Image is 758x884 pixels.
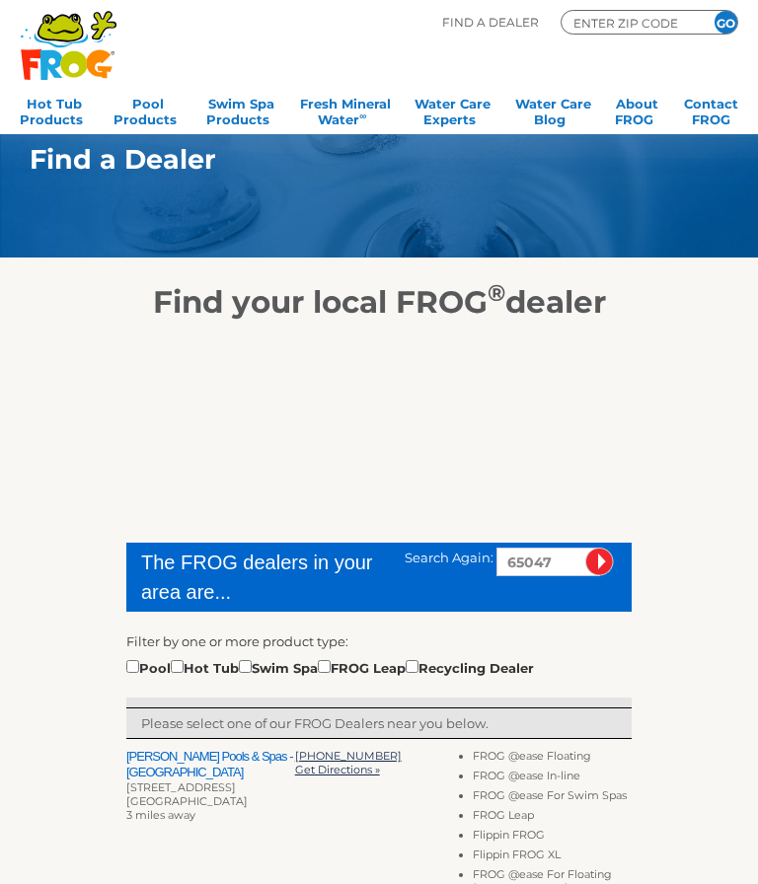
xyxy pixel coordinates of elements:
[359,110,366,121] sup: ∞
[615,90,659,129] a: AboutFROG
[415,90,491,129] a: Water CareExperts
[473,808,632,828] li: FROG Leap
[300,90,391,129] a: Fresh MineralWater∞
[585,548,614,576] input: Submit
[141,548,387,607] div: The FROG dealers in your area are...
[141,713,617,733] p: Please select one of our FROG Dealers near you below.
[126,656,534,678] div: Pool Hot Tub Swim Spa FROG Leap Recycling Dealer
[126,808,195,822] span: 3 miles away
[126,631,348,651] label: Filter by one or more product type:
[405,550,493,565] span: Search Again:
[126,749,295,780] h2: [PERSON_NAME] Pools & Spas - [GEOGRAPHIC_DATA]
[715,11,737,34] input: GO
[473,828,632,847] li: Flippin FROG
[488,278,505,307] sup: ®
[473,788,632,808] li: FROG @ease For Swim Spas
[684,90,738,129] a: ContactFROG
[515,90,591,129] a: Water CareBlog
[571,14,690,32] input: Zip Code Form
[473,769,632,788] li: FROG @ease In-line
[295,749,402,763] a: [PHONE_NUMBER]
[126,794,295,808] div: [GEOGRAPHIC_DATA]
[206,90,275,129] a: Swim SpaProducts
[30,144,682,175] h1: Find a Dealer
[473,749,632,769] li: FROG @ease Floating
[126,780,295,794] div: [STREET_ADDRESS]
[473,847,632,867] li: Flippin FROG XL
[295,763,380,776] a: Get Directions »
[442,10,539,35] p: Find A Dealer
[114,90,183,129] a: PoolProducts
[20,90,89,129] a: Hot TubProducts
